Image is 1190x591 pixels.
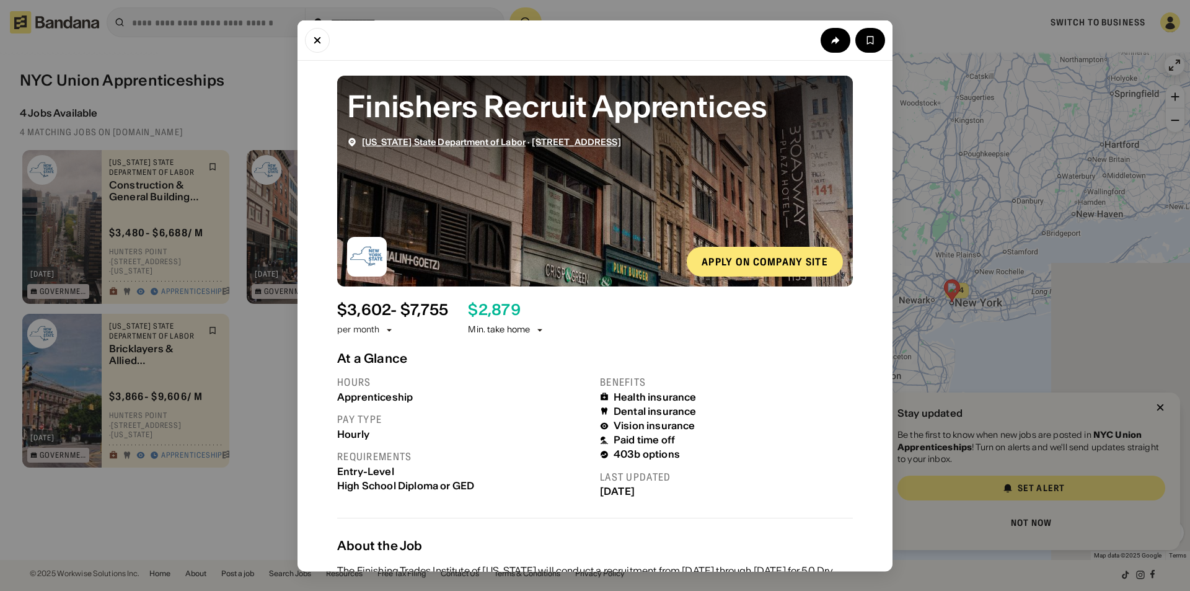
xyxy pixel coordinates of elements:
div: [DATE] [600,486,853,497]
span: [STREET_ADDRESS] [532,136,620,147]
div: Finishers Recruit Apprentices [347,85,843,127]
div: $ 3,602 - $7,755 [337,301,448,319]
div: Requirements [337,450,590,463]
div: High School Diploma or GED [337,479,590,491]
div: Pay type [337,412,590,425]
div: Apprenticeship [337,391,590,402]
div: per month [337,324,379,336]
div: Hourly [337,428,590,440]
div: $ 2,879 [468,301,520,319]
span: [US_STATE] State Department of Labor [362,136,526,147]
div: 403b options [614,448,680,460]
div: Paid time off [614,434,675,446]
div: Benefits [600,375,853,388]
div: Health insurance [614,391,697,402]
div: · [362,136,621,147]
div: At a Glance [337,350,853,365]
div: Dental insurance [614,405,697,417]
div: Apply on company site [702,256,828,266]
img: New York State Department of Labor logo [347,236,387,276]
div: Vision insurance [614,420,695,432]
div: Entry-Level [337,465,590,477]
div: Hours [337,375,590,388]
div: Min. take home [468,324,545,336]
div: Last updated [600,470,853,483]
div: About the Job [337,538,853,553]
button: Close [305,27,330,52]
